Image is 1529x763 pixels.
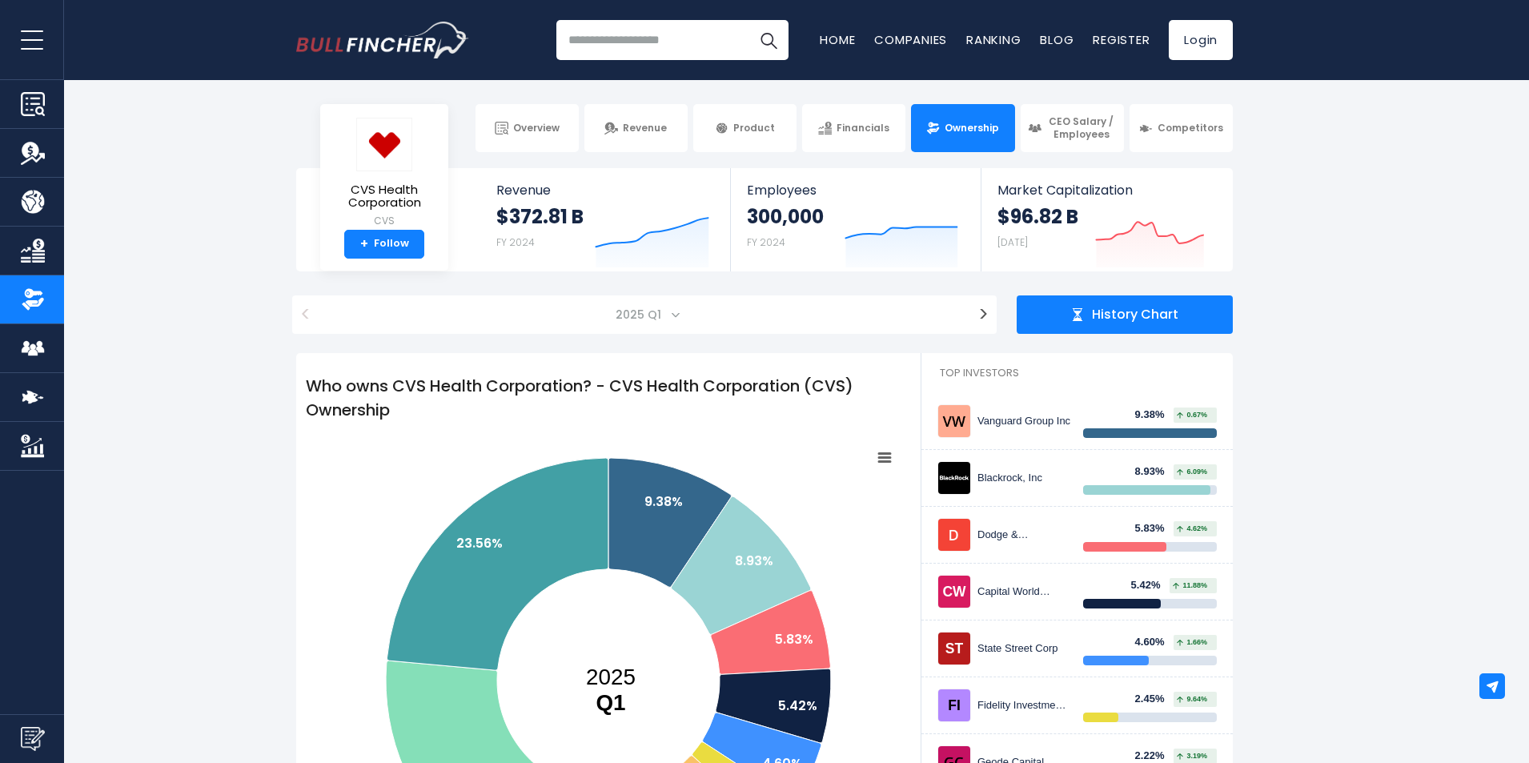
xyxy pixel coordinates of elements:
a: Register [1093,31,1150,48]
div: Blackrock, Inc [977,472,1071,485]
div: 5.83% [1135,522,1174,536]
div: Capital World Investors [977,585,1071,599]
a: Financials [802,104,905,152]
text: 23.56% [456,534,503,552]
h1: Who owns CVS Health Corporation? - CVS Health Corporation (CVS) Ownership [296,364,921,432]
div: 9.38% [1135,408,1174,422]
div: State Street Corp [977,642,1071,656]
a: Blog [1040,31,1074,48]
div: 5.42% [1131,579,1170,592]
h2: Top Investors [921,353,1233,393]
span: 9.64% [1177,696,1207,703]
small: CVS [333,214,435,228]
text: 9.38% [644,492,683,511]
div: 4.60% [1135,636,1174,649]
tspan: Q1 [596,690,625,715]
span: 1.66% [1177,639,1207,646]
a: Employees 300,000 FY 2024 [731,168,980,271]
div: 8.93% [1135,465,1174,479]
span: Financials [837,122,889,135]
div: Vanguard Group Inc [977,415,1071,428]
a: Revenue $372.81 B FY 2024 [480,168,731,271]
div: 2.45% [1135,693,1174,706]
span: 3.19% [1177,753,1207,760]
a: Login [1169,20,1233,60]
img: Ownership [21,287,45,311]
a: Companies [874,31,947,48]
span: 11.88% [1173,582,1207,589]
a: Ranking [966,31,1021,48]
div: Dodge & [PERSON_NAME] [977,528,1071,542]
span: 0.67% [1177,412,1207,419]
span: 4.62% [1177,525,1207,532]
button: < [292,295,319,334]
span: Revenue [496,183,715,198]
a: +Follow [344,230,424,259]
img: Bullfincher logo [296,22,469,58]
a: CVS Health Corporation CVS [332,117,436,230]
span: Overview [513,122,560,135]
div: Fidelity Investments (FMR) [977,699,1071,713]
span: Ownership [945,122,999,135]
span: 2025 Q1 [609,303,671,326]
span: Revenue [623,122,667,135]
span: CEO Salary / Employees [1046,115,1117,140]
text: 8.93% [735,552,773,570]
a: CEO Salary / Employees [1021,104,1124,152]
button: > [970,295,997,334]
span: 6.09% [1177,468,1207,476]
div: 2.22% [1135,749,1174,763]
a: Ownership [911,104,1014,152]
a: Home [820,31,855,48]
small: FY 2024 [747,235,785,249]
a: Product [693,104,797,152]
strong: $96.82 B [997,204,1078,229]
span: 2025 Q1 [327,295,962,334]
strong: + [360,237,368,251]
a: Market Capitalization $96.82 B [DATE] [981,168,1231,271]
text: 2025 [586,665,636,715]
span: CVS Health Corporation [333,183,435,210]
strong: 300,000 [747,204,824,229]
span: Employees [747,183,964,198]
span: Market Capitalization [997,183,1215,198]
strong: $372.81 B [496,204,584,229]
text: 5.42% [778,697,817,715]
text: 5.83% [775,630,813,649]
span: Product [733,122,775,135]
span: History Chart [1092,307,1178,323]
a: Competitors [1130,104,1233,152]
span: Competitors [1158,122,1223,135]
a: Revenue [584,104,688,152]
button: Search [748,20,789,60]
a: Overview [476,104,579,152]
img: history chart [1071,308,1084,321]
small: [DATE] [997,235,1028,249]
a: Go to homepage [296,22,468,58]
small: FY 2024 [496,235,535,249]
